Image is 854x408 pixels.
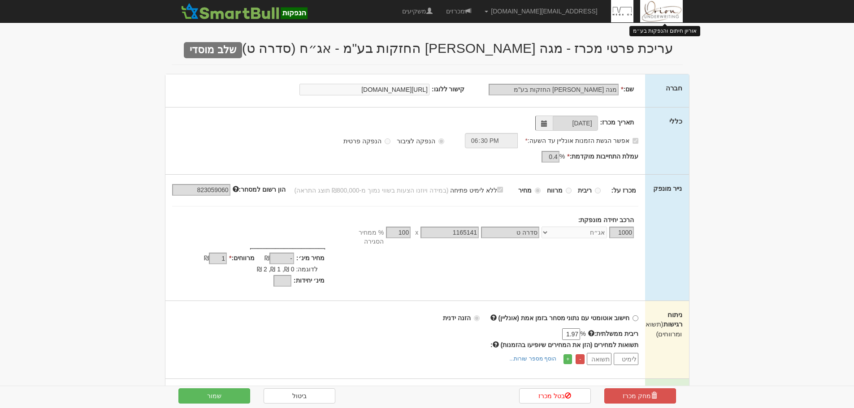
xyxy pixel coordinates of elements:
a: + [564,354,572,364]
label: הנפקה פרטית [343,137,390,146]
input: ריבית [595,188,601,193]
strong: חישוב אוטומטי עם נתוני מסחר בזמן אמת (אונליין) [499,314,630,322]
div: ₪ [255,253,296,264]
label: ריבית ממשלתית: [588,329,639,338]
label: קישור ללוגו: [432,85,465,94]
input: הנפקה פרטית [385,138,390,144]
strong: הזנה ידנית [443,314,471,322]
input: מרווח [566,188,572,193]
input: שם הסדרה * [481,227,539,238]
label: הון רשום למסחר: [233,185,286,194]
span: (תשואות ומרווחים) [639,320,682,337]
label: מינ׳ יחידות: [294,276,325,285]
a: מחק מכרז [604,388,676,404]
strong: ריבית [578,187,592,194]
input: הזנה ידנית [474,315,480,321]
label: תאריך מכרז: [600,118,634,127]
input: ללא לימיט פתיחה [497,187,503,193]
label: נייר מונפק [653,184,682,193]
label: כללי [669,116,682,126]
span: תשואות למחירים (הזן את המחירים שיופיעו בהזמנות) [501,341,639,348]
input: חישוב אוטומטי עם נתוני מסחר בזמן אמת (אונליין) [633,315,638,321]
input: הנפקה לציבור [438,138,444,144]
label: ללא לימיט פתיחה [450,185,512,195]
span: x [415,228,418,237]
button: שמור [178,388,250,404]
input: מחיר [535,188,541,193]
label: : [490,340,638,349]
strong: מרווח [547,187,563,194]
label: חברה [666,83,682,93]
strong: מכרז על: [611,187,637,194]
input: מספר נייר [420,227,479,238]
label: עמלת התחייבות מוקדמת: [567,152,638,161]
strong: הרכב יחידה מונפקת: [578,216,634,223]
span: % [580,329,585,338]
input: תשואה [587,353,611,365]
span: % [559,152,565,161]
div: אוריון חיתום והנפקות בע״מ [629,26,700,36]
label: הנפקה לציבור [397,137,444,146]
label: שם: [621,85,634,94]
input: אחוז [386,227,411,238]
input: אפשר הגשת הזמנות אונליין עד השעה:* [633,138,638,144]
label: ניתוח רגישות [652,310,682,339]
input: כמות [609,227,634,238]
label: מרווחים: [229,253,255,262]
a: - [576,354,585,364]
img: SmartBull Logo [178,2,310,20]
input: לימיט [614,353,638,365]
div: ₪ [187,253,229,264]
a: ביטול [264,388,335,404]
a: הוסף מספר שורות... [507,354,559,364]
a: בטל מכרז [519,388,591,404]
span: לדוגמה: 0 ₪, 1 ₪, 2 ₪ [257,266,318,273]
label: מחיר מינ׳: [296,253,325,262]
span: (במידה ויוזנו הצעות בשווי נמוך מ-₪800,000 תוצג התראה) [295,187,449,194]
span: שלב מוסדי [184,42,242,58]
strong: מחיר [518,187,532,194]
label: אפשר הגשת הזמנות אונליין עד השעה: [525,136,638,145]
h2: עריכת פרטי מכרז - מגה [PERSON_NAME] החזקות בע"מ - אג״ח (סדרה ט) [172,41,683,56]
span: % ממחיר הסגירה [339,228,384,246]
